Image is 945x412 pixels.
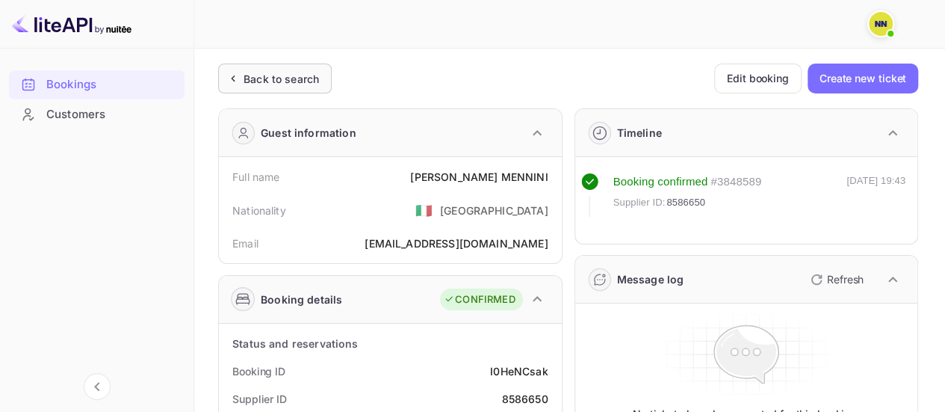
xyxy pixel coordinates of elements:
[710,173,761,191] div: # 3848589
[613,173,708,191] div: Booking confirmed
[244,71,319,87] div: Back to search
[490,363,548,379] div: I0HeNCsak
[261,292,342,307] div: Booking details
[501,391,548,407] div: 8586650
[846,173,905,217] div: [DATE] 19:43
[232,363,285,379] div: Booking ID
[617,125,662,141] div: Timeline
[415,197,433,224] span: United States
[613,195,666,210] span: Supplier ID:
[410,169,548,185] div: [PERSON_NAME] MENNINI
[714,64,802,93] button: Edit booking
[808,64,918,93] button: Create new ticket
[9,70,185,98] a: Bookings
[617,271,684,287] div: Message log
[232,169,279,185] div: Full name
[440,203,548,218] div: [GEOGRAPHIC_DATA]
[9,100,185,128] a: Customers
[232,391,287,407] div: Supplier ID
[666,195,705,210] span: 8586650
[232,203,286,218] div: Nationality
[12,12,131,36] img: LiteAPI logo
[261,125,356,141] div: Guest information
[84,373,111,400] button: Collapse navigation
[9,70,185,99] div: Bookings
[802,268,870,292] button: Refresh
[9,100,185,129] div: Customers
[365,236,548,251] div: [EMAIL_ADDRESS][DOMAIN_NAME]
[869,12,893,36] img: N/A N/A
[46,76,177,93] div: Bookings
[827,271,864,287] p: Refresh
[232,236,258,251] div: Email
[444,292,515,307] div: CONFIRMED
[46,106,177,123] div: Customers
[232,336,358,351] div: Status and reservations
